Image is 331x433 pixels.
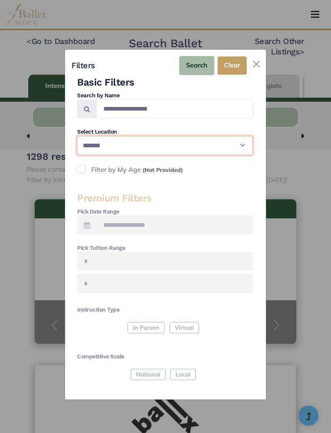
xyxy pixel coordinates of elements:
[77,244,253,252] h4: Pick Tuition Range
[96,100,253,119] input: Search by names...
[77,92,253,100] h4: Search by Name
[77,400,253,408] h4: Max Weeks
[77,192,253,205] h3: Premium Filters
[218,56,247,75] button: Clear
[250,58,263,71] button: Close
[77,353,253,361] h4: Competitive Scale
[77,208,253,216] h4: Pick Date Range
[77,128,253,136] h4: Select Location
[71,59,95,72] h4: Filters
[142,166,183,174] small: (Not Provided)
[77,165,253,175] label: Filter by My Age
[77,306,253,314] h4: Instruction Type
[179,56,214,75] button: Search
[77,76,253,89] h3: Basic Filters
